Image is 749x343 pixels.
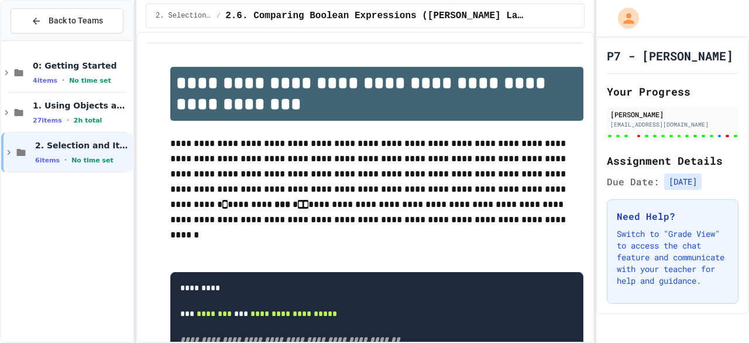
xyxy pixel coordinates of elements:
span: 1. Using Objects and Methods [33,100,130,111]
h2: Assignment Details [607,152,738,169]
span: 27 items [33,117,62,124]
span: 6 items [35,157,60,164]
div: [PERSON_NAME] [610,109,735,120]
span: 4 items [33,77,57,84]
span: No time set [69,77,111,84]
span: Back to Teams [49,15,103,27]
h1: P7 - [PERSON_NAME] [607,47,733,64]
span: 0: Getting Started [33,60,130,71]
span: • [67,116,69,125]
span: 2.6. Comparing Boolean Expressions (De Morgan’s Laws) [225,9,525,23]
h2: Your Progress [607,83,738,100]
h3: Need Help? [617,209,729,223]
span: • [64,155,67,165]
span: Due Date: [607,175,659,189]
button: Back to Teams [11,8,123,33]
span: No time set [71,157,114,164]
span: / [217,11,221,21]
span: 2h total [74,117,102,124]
span: • [62,76,64,85]
div: My Account [606,5,642,32]
div: [EMAIL_ADDRESS][DOMAIN_NAME] [610,120,735,129]
span: [DATE] [664,174,702,190]
span: 2. Selection and Iteration [156,11,212,21]
p: Switch to "Grade View" to access the chat feature and communicate with your teacher for help and ... [617,228,729,287]
span: 2. Selection and Iteration [35,140,130,151]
